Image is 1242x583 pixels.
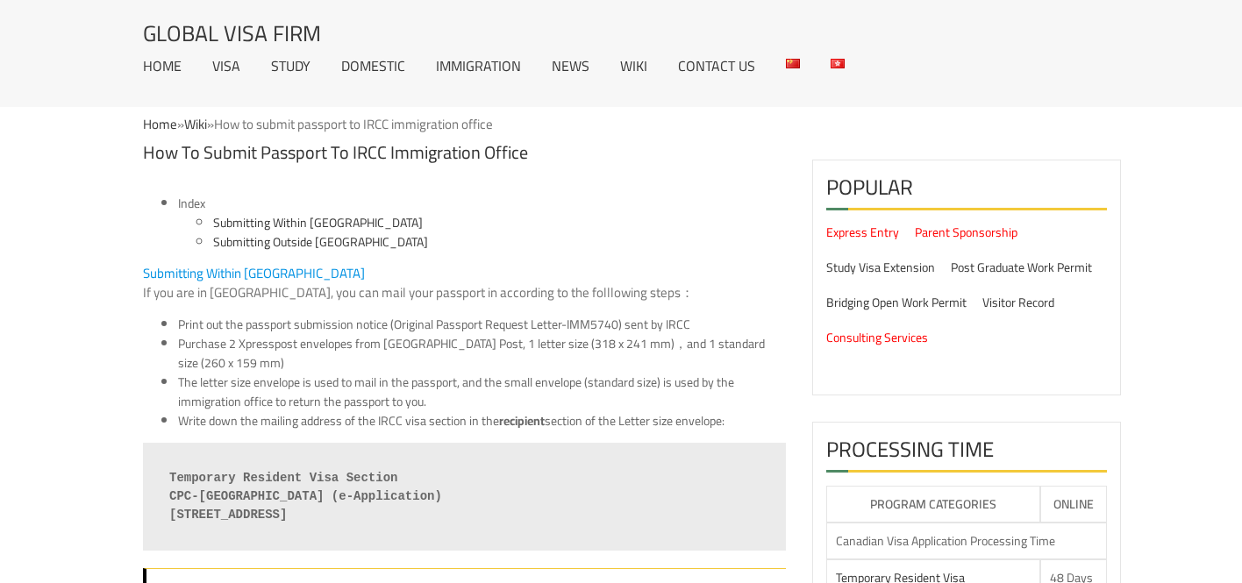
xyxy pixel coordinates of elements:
[620,59,647,73] a: Wiki
[836,532,1097,550] div: Canadian visa application processing time
[143,111,177,137] a: Home
[831,59,845,68] img: 繁体
[143,22,321,44] a: Global Visa Firm
[826,486,1040,523] th: Program Categories
[214,111,493,137] span: How to submit passport to IRCC immigration office
[143,111,493,137] span: »
[212,59,240,73] a: Visa
[271,59,310,73] a: Study
[826,256,935,279] a: Study Visa Extension
[178,334,786,373] li: Purchase 2 Xpresspost envelopes from [GEOGRAPHIC_DATA] Post, 1 letter size (318 x 241 mm)，and 1 s...
[826,326,928,349] a: Consulting Services
[826,291,967,314] a: Bridging Open Work Permit
[436,59,521,73] a: Immigration
[143,283,786,302] p: If you are in [GEOGRAPHIC_DATA], you can mail your passport in according to the folllowing steps：
[178,373,786,411] li: The letter size envelope is used to mail in the passport, and the small envelope (standard size) ...
[178,411,786,430] li: Write down the mailing address of the IRCC visa section in the section of the Letter size envelope:
[678,59,755,73] a: Contact Us
[552,59,589,73] a: News
[178,194,786,252] li: Index
[826,436,1107,473] h2: Processing Time
[499,409,545,432] strong: recipient
[786,59,800,68] img: 中文 (中国)
[184,111,493,137] span: »
[178,315,786,334] li: Print out the passport submission notice (Original Passport Request Letter-IMM5740) sent by IRCC
[951,256,1092,279] a: Post Graduate Work Permit
[143,260,365,286] span: Submitting Within [GEOGRAPHIC_DATA]
[341,59,405,73] a: Domestic
[826,174,1107,210] h2: Popular
[915,221,1017,244] a: Parent Sponsorship
[982,291,1054,314] a: Visitor Record
[213,211,423,234] a: Submitting Within [GEOGRAPHIC_DATA]
[1040,486,1107,523] th: Online
[213,231,428,253] a: Submitting Outside [GEOGRAPHIC_DATA]
[143,59,182,73] a: Home
[143,133,786,162] h1: How to submit passport to IRCC immigration office
[184,111,207,137] a: Wiki
[826,221,899,244] a: Express Entry
[169,471,442,522] strong: Temporary Resident Visa Section CPC-[GEOGRAPHIC_DATA] (e-Application) [STREET_ADDRESS]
